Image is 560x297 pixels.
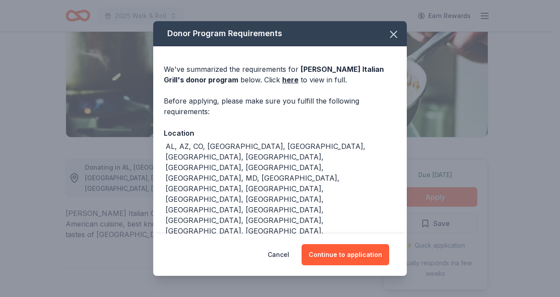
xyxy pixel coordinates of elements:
div: Donor Program Requirements [153,21,407,46]
button: Cancel [268,244,289,265]
div: Before applying, please make sure you fulfill the following requirements: [164,96,396,117]
a: here [282,74,298,85]
div: Location [164,127,396,139]
div: AL, AZ, CO, [GEOGRAPHIC_DATA], [GEOGRAPHIC_DATA], [GEOGRAPHIC_DATA], [GEOGRAPHIC_DATA], [GEOGRAPH... [166,141,396,278]
button: Continue to application [302,244,389,265]
div: We've summarized the requirements for below. Click to view in full. [164,64,396,85]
